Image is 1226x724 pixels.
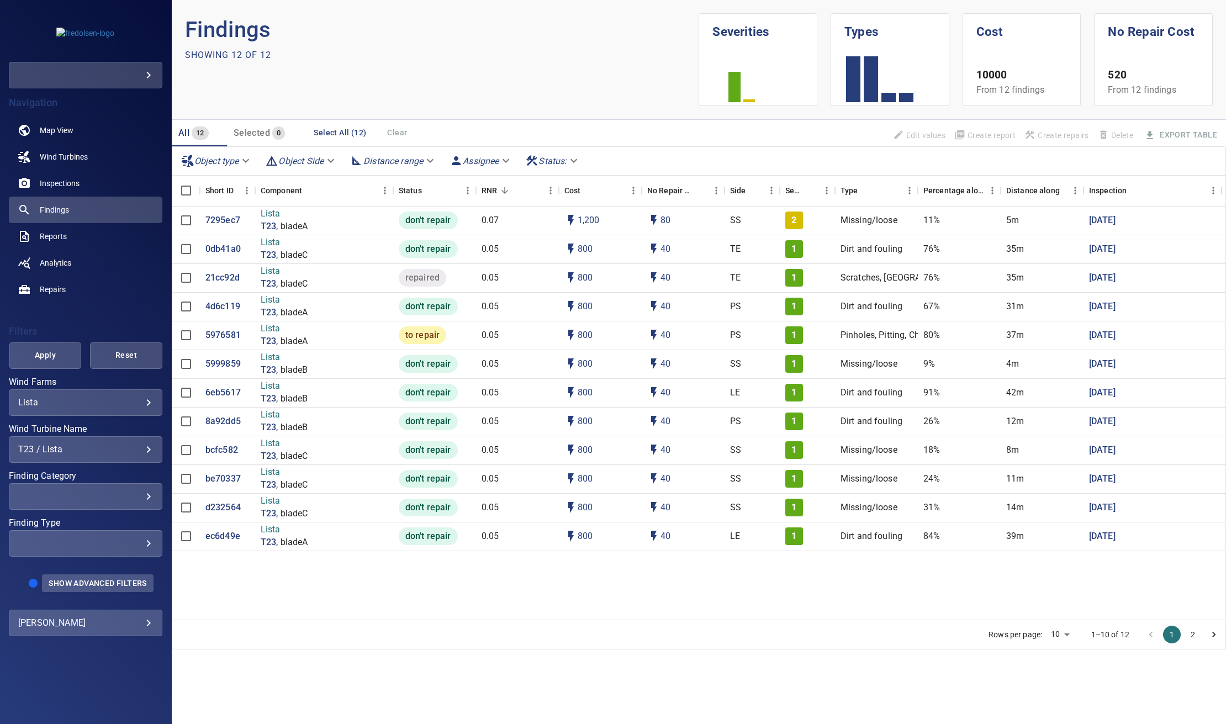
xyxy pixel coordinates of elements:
button: Menu [1205,182,1222,199]
p: Dirt and fouling [841,300,902,313]
p: Showing 12 of 12 [185,49,271,62]
a: 21cc92d [205,272,240,284]
p: 0.05 [482,444,499,457]
p: ec6d49e [205,530,240,543]
p: T23 [261,306,276,319]
p: Findings [185,13,699,46]
span: don't repair [399,415,458,428]
div: Inspection [1084,175,1222,206]
div: Type [841,175,858,206]
button: Menu [818,182,835,199]
p: 6eb5617 [205,387,241,399]
div: Assignee [445,151,516,171]
div: Lista [18,397,153,408]
p: 800 [578,272,593,284]
p: 4m [1006,358,1019,371]
button: Menu [708,182,725,199]
p: [DATE] [1089,329,1116,342]
svg: Auto cost [564,242,578,256]
p: 37m [1006,329,1024,342]
div: Distance along [1006,175,1060,206]
p: 40 [660,329,670,342]
a: [DATE] [1089,473,1116,485]
a: 5999859 [205,358,241,371]
p: , bladeC [276,249,308,262]
p: , bladeB [276,393,308,405]
p: 40 [660,358,670,371]
p: TE [730,272,741,284]
span: Show Advanced Filters [49,579,146,588]
p: 800 [578,329,593,342]
p: 1 [791,300,796,313]
div: Severity [780,175,835,206]
p: 40 [660,272,670,284]
svg: Auto impact [647,443,660,457]
p: T23 [261,450,276,463]
p: 5m [1006,214,1019,227]
p: 0.05 [482,387,499,399]
p: Lista [261,294,308,306]
span: Wind Turbines [40,151,88,162]
a: [DATE] [1089,387,1116,399]
a: [DATE] [1089,415,1116,428]
div: Wind Turbine Name [9,436,162,463]
svg: Auto cost [564,214,578,227]
p: be70337 [205,473,241,485]
button: Go to page 2 [1184,626,1202,643]
p: Scratches, [GEOGRAPHIC_DATA] [841,272,969,284]
div: Percentage along [923,175,984,206]
p: [DATE] [1089,214,1116,227]
div: Distance range [346,151,441,171]
button: Menu [984,182,1001,199]
svg: Auto cost [564,271,578,284]
a: 0db41a0 [205,243,241,256]
p: T23 [261,421,276,434]
svg: Auto impact [647,501,660,514]
p: , bladeB [276,364,308,377]
div: Projected additional costs incurred by waiting 1 year to repair. This is a function of possible i... [647,175,693,206]
div: Component [261,175,302,206]
a: T23 [261,335,276,348]
button: Sort [497,183,512,198]
div: Short ID [200,175,255,206]
a: analytics noActive [9,250,162,276]
span: Findings that are included in repair orders can not be deleted [1093,126,1138,145]
h1: Cost [976,14,1068,41]
svg: Auto cost [564,357,578,371]
div: Short ID [205,175,234,206]
em: Object type [194,156,239,166]
span: From 12 findings [1108,84,1176,95]
div: Status [393,175,476,206]
h1: Severities [712,14,804,41]
p: , bladeB [276,421,308,434]
p: 31m [1006,300,1024,313]
p: Lista [261,351,308,364]
button: Sort [693,183,708,198]
p: 35m [1006,272,1024,284]
p: SS [730,214,741,227]
svg: Auto impact [647,357,660,371]
a: repairs noActive [9,276,162,303]
p: 800 [578,358,593,371]
em: Object Side [278,156,324,166]
em: Status : [538,156,567,166]
svg: Auto cost [564,472,578,485]
p: , bladeA [276,306,308,319]
p: 800 [578,387,593,399]
div: Type [835,175,918,206]
a: findings active [9,197,162,223]
p: T23 [261,364,276,377]
p: 9% [923,358,935,371]
p: Lista [261,380,308,393]
svg: Auto cost [564,329,578,342]
p: 1,200 [578,214,600,227]
p: , bladeC [276,508,308,520]
p: , bladeC [276,450,308,463]
p: bcfc582 [205,444,238,457]
button: Select All (12) [309,123,371,143]
p: 40 [660,243,670,256]
p: 800 [578,415,593,428]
